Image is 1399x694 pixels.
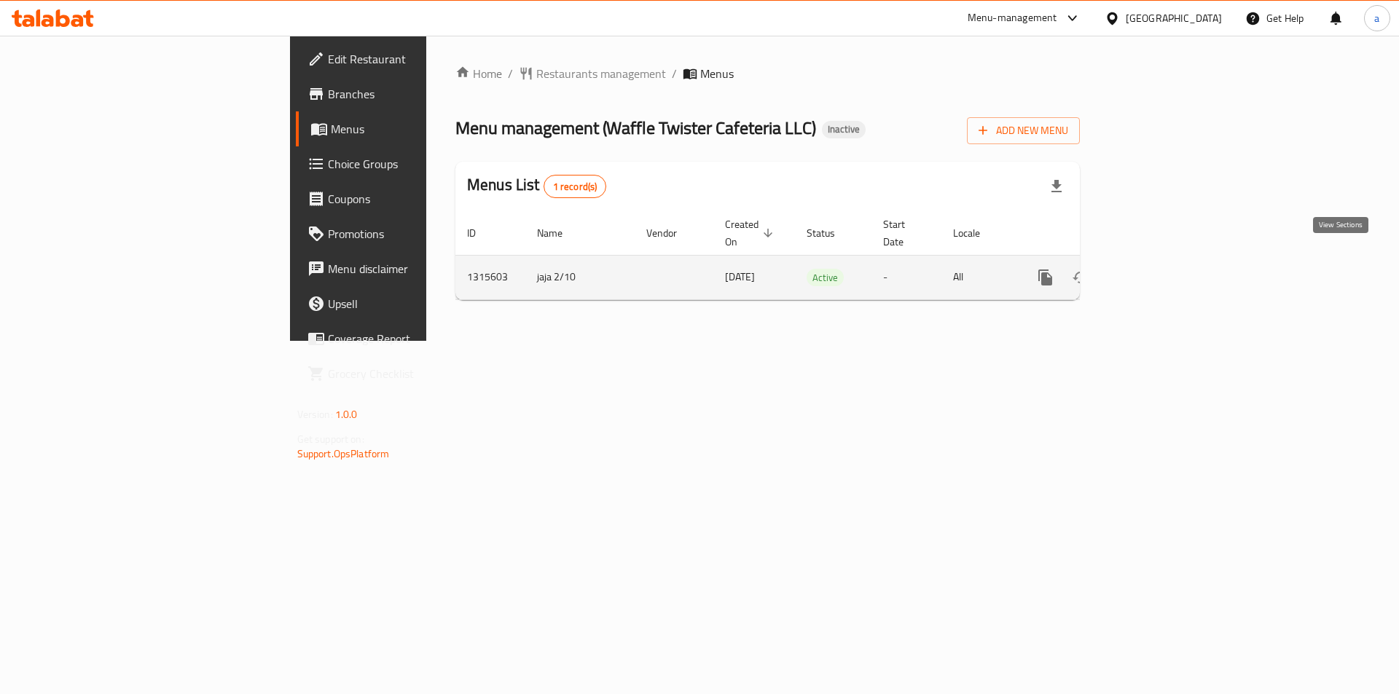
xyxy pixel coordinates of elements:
[296,321,524,356] a: Coverage Report
[822,121,866,138] div: Inactive
[467,174,606,198] h2: Menus List
[1016,211,1180,256] th: Actions
[455,65,1080,82] nav: breadcrumb
[807,224,854,242] span: Status
[328,365,512,382] span: Grocery Checklist
[296,216,524,251] a: Promotions
[537,224,581,242] span: Name
[296,181,524,216] a: Coupons
[822,123,866,135] span: Inactive
[725,267,755,286] span: [DATE]
[941,255,1016,299] td: All
[700,65,734,82] span: Menus
[525,255,635,299] td: jaja 2/10
[328,155,512,173] span: Choice Groups
[1374,10,1379,26] span: a
[328,190,512,208] span: Coupons
[296,286,524,321] a: Upsell
[968,9,1057,27] div: Menu-management
[725,216,777,251] span: Created On
[328,295,512,312] span: Upsell
[672,65,677,82] li: /
[328,85,512,103] span: Branches
[1063,260,1098,295] button: Change Status
[297,430,364,449] span: Get support on:
[296,42,524,76] a: Edit Restaurant
[953,224,999,242] span: Locale
[871,255,941,299] td: -
[331,120,512,138] span: Menus
[1028,260,1063,295] button: more
[536,65,666,82] span: Restaurants management
[967,117,1080,144] button: Add New Menu
[544,180,606,194] span: 1 record(s)
[328,225,512,242] span: Promotions
[883,216,924,251] span: Start Date
[979,122,1068,140] span: Add New Menu
[455,211,1180,300] table: enhanced table
[544,175,607,198] div: Total records count
[297,444,390,463] a: Support.OpsPlatform
[296,356,524,391] a: Grocery Checklist
[296,251,524,286] a: Menu disclaimer
[807,269,844,286] span: Active
[297,405,333,424] span: Version:
[328,260,512,277] span: Menu disclaimer
[455,111,816,144] span: Menu management ( Waffle Twister Cafeteria LLC )
[296,111,524,146] a: Menus
[1039,169,1074,204] div: Export file
[328,50,512,68] span: Edit Restaurant
[807,269,844,286] div: Active
[467,224,495,242] span: ID
[328,330,512,347] span: Coverage Report
[1126,10,1222,26] div: [GEOGRAPHIC_DATA]
[335,405,358,424] span: 1.0.0
[296,76,524,111] a: Branches
[646,224,696,242] span: Vendor
[296,146,524,181] a: Choice Groups
[519,65,666,82] a: Restaurants management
